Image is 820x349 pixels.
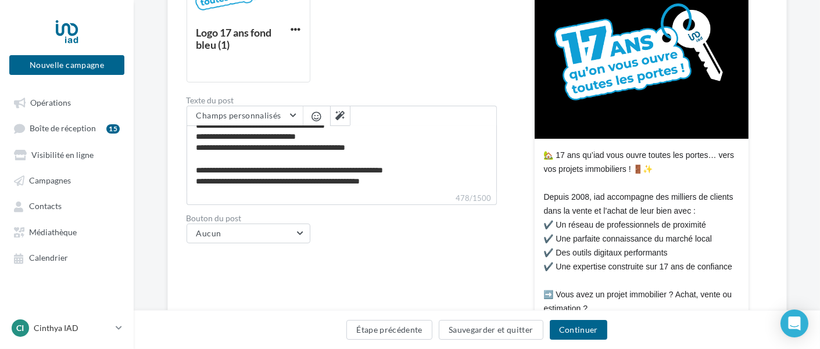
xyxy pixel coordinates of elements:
span: Visibilité en ligne [31,150,94,160]
button: Nouvelle campagne [9,55,124,75]
a: Opérations [7,92,127,113]
button: Aucun [187,224,311,243]
a: Visibilité en ligne [7,144,127,165]
div: 🏡 17 ans qu’iad vous ouvre toutes les portes… vers vos projets immobiliers ! 🚪✨ Depuis 2008, iad ... [544,148,739,343]
span: Aucun [196,228,221,238]
span: Contacts [29,202,62,211]
a: Boîte de réception15 [7,117,127,139]
a: Contacts [7,195,127,216]
span: Médiathèque [29,227,77,237]
div: Open Intercom Messenger [780,310,808,337]
button: Sauvegarder et quitter [439,320,543,340]
a: CI Cinthya IAD [9,317,124,339]
a: Calendrier [7,247,127,268]
label: Bouton du post [187,214,497,222]
div: 15 [106,124,120,134]
label: 478/1500 [187,192,497,205]
button: Champs personnalisés [187,106,303,126]
button: Continuer [550,320,607,340]
span: Campagnes [29,175,71,185]
span: Opérations [30,98,71,107]
a: Campagnes [7,170,127,190]
button: Étape précédente [346,320,432,340]
span: CI [17,322,24,334]
div: Logo 17 ans fond bleu (1) [196,26,272,51]
p: Cinthya IAD [34,322,111,334]
a: Médiathèque [7,221,127,242]
span: Champs personnalisés [196,110,281,120]
span: Calendrier [29,253,68,263]
span: Boîte de réception [30,124,96,134]
label: Texte du post [187,96,497,105]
